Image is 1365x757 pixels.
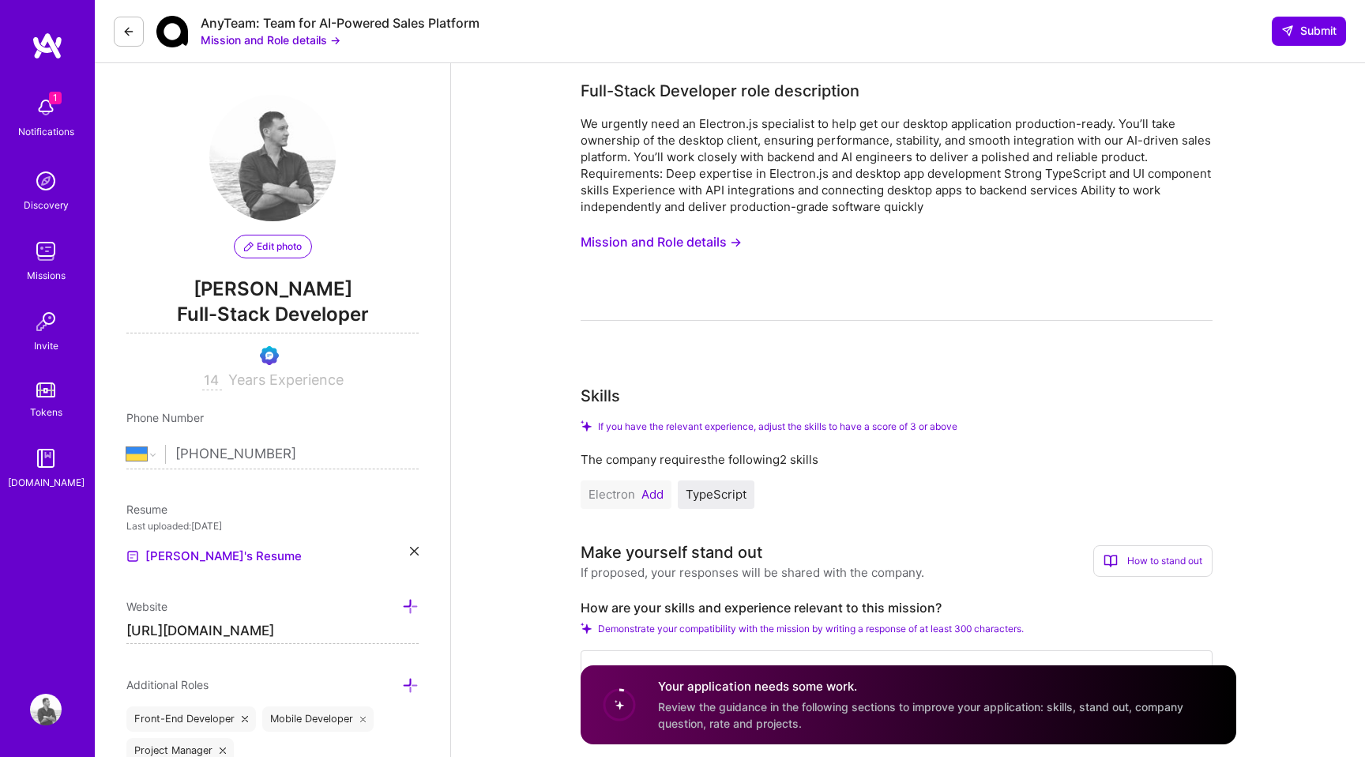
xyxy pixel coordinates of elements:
[32,32,63,60] img: logo
[641,488,664,501] button: Add
[234,235,312,258] button: Edit photo
[228,371,344,388] span: Years Experience
[126,706,256,732] div: Front-End Developer
[126,503,167,516] span: Resume
[598,623,1024,635] span: Demonstrate your compatibility with the mission by writing a response of at least 300 characters.
[588,487,635,502] span: Electron
[18,123,74,140] div: Notifications
[581,564,924,581] div: If proposed, your responses will be shared with the company.
[24,197,69,213] div: Discovery
[220,748,226,754] i: icon Close
[26,694,66,725] a: User Avatar
[242,716,248,722] i: icon Close
[201,32,340,48] button: Mission and Role details →
[49,92,62,104] span: 1
[202,371,222,390] input: XX
[260,346,279,365] img: Evaluation Call Booked
[1093,545,1213,577] div: How to stand out
[1281,24,1294,37] i: icon SendLight
[156,16,188,47] img: Company Logo
[122,25,135,38] i: icon LeftArrowDark
[126,600,167,613] span: Website
[581,228,742,257] button: Mission and Role details →
[126,678,209,691] span: Additional Roles
[126,619,419,644] input: http://...
[30,306,62,337] img: Invite
[126,518,419,534] div: Last uploaded: [DATE]
[581,623,592,634] i: Check
[126,547,302,566] a: [PERSON_NAME]'s Resume
[581,451,1213,468] div: The company requires the following 2 skills
[658,679,1217,695] h4: Your application needs some work.
[209,95,336,221] img: User Avatar
[262,706,374,732] div: Mobile Developer
[36,382,55,397] img: tokens
[581,420,592,431] i: Check
[244,239,302,254] span: Edit photo
[201,15,479,32] div: AnyTeam: Team for AI-Powered Sales Platform
[360,716,367,722] i: icon Close
[410,547,419,556] i: icon Close
[244,242,254,251] i: icon PencilPurple
[1281,23,1337,39] span: Submit
[686,487,746,502] span: TypeScript
[30,443,62,474] img: guide book
[1272,17,1346,45] button: Submit
[27,267,66,284] div: Missions
[581,384,620,408] div: Skills
[126,550,139,563] img: Resume
[1104,554,1118,568] i: icon BookOpen
[30,235,62,267] img: teamwork
[8,474,85,491] div: [DOMAIN_NAME]
[30,165,62,197] img: discovery
[34,337,58,354] div: Invite
[30,404,62,420] div: Tokens
[658,700,1183,730] span: Review the guidance in the following sections to improve your application: skills, stand out, com...
[581,115,1213,215] div: We urgently need an Electron.js specialist to help get our desktop application production-ready. ...
[581,79,859,103] div: Full-Stack Developer role description
[175,431,419,477] input: +1 (000) 000-0000
[126,277,419,301] span: [PERSON_NAME]
[126,301,419,333] span: Full-Stack Developer
[581,600,1213,616] label: How are your skills and experience relevant to this mission?
[581,540,762,564] div: Make yourself stand out
[598,420,957,432] span: If you have the relevant experience, adjust the skills to have a score of 3 or above
[30,694,62,725] img: User Avatar
[30,92,62,123] img: bell
[126,411,204,424] span: Phone Number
